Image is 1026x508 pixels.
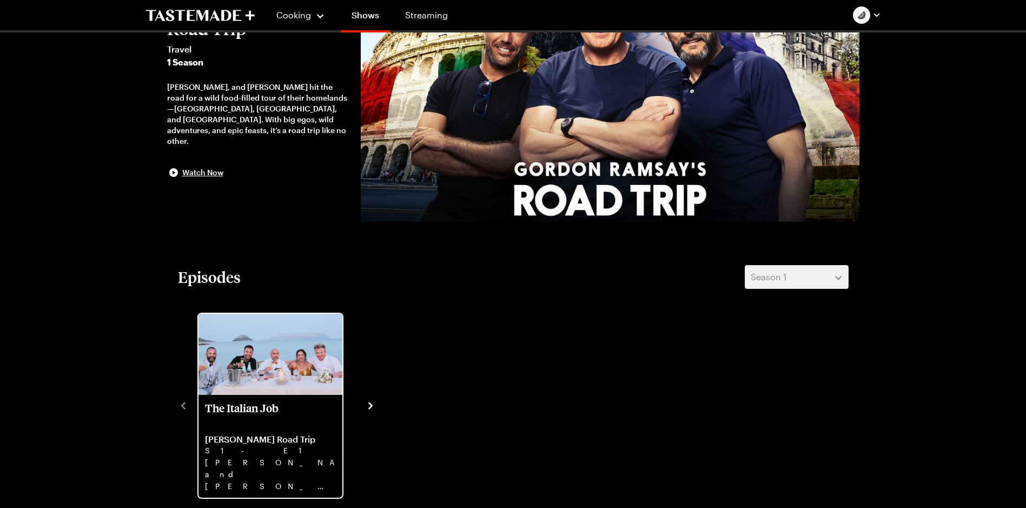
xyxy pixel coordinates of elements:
a: The Italian Job [205,401,336,491]
div: 1 / 1 [197,311,356,499]
button: Season 1 [745,265,849,289]
p: S1 - E1 [205,445,336,457]
div: The Italian Job [198,314,342,498]
span: 1 Season [167,56,350,69]
button: Cooking [276,2,326,28]
p: [PERSON_NAME] Road Trip [205,434,336,445]
span: Watch Now [182,167,223,178]
p: [PERSON_NAME] and [PERSON_NAME] start their trip in [PERSON_NAME]’s homeland of [GEOGRAPHIC_DATA]... [205,457,336,491]
img: The Italian Job [198,314,342,395]
img: Profile picture [853,6,870,24]
span: Season 1 [751,271,786,283]
a: Shows [341,2,390,32]
span: Cooking [276,10,311,20]
button: navigate to next item [365,398,376,411]
button: navigate to previous item [178,398,189,411]
a: To Tastemade Home Page [145,9,255,22]
p: The Italian Job [205,401,336,427]
span: Travel [167,43,350,56]
div: [PERSON_NAME], and [PERSON_NAME] hit the road for a wild food-filled tour of their homelands—[GEO... [167,82,350,147]
button: Profile picture [853,6,881,24]
h2: Episodes [178,267,241,287]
